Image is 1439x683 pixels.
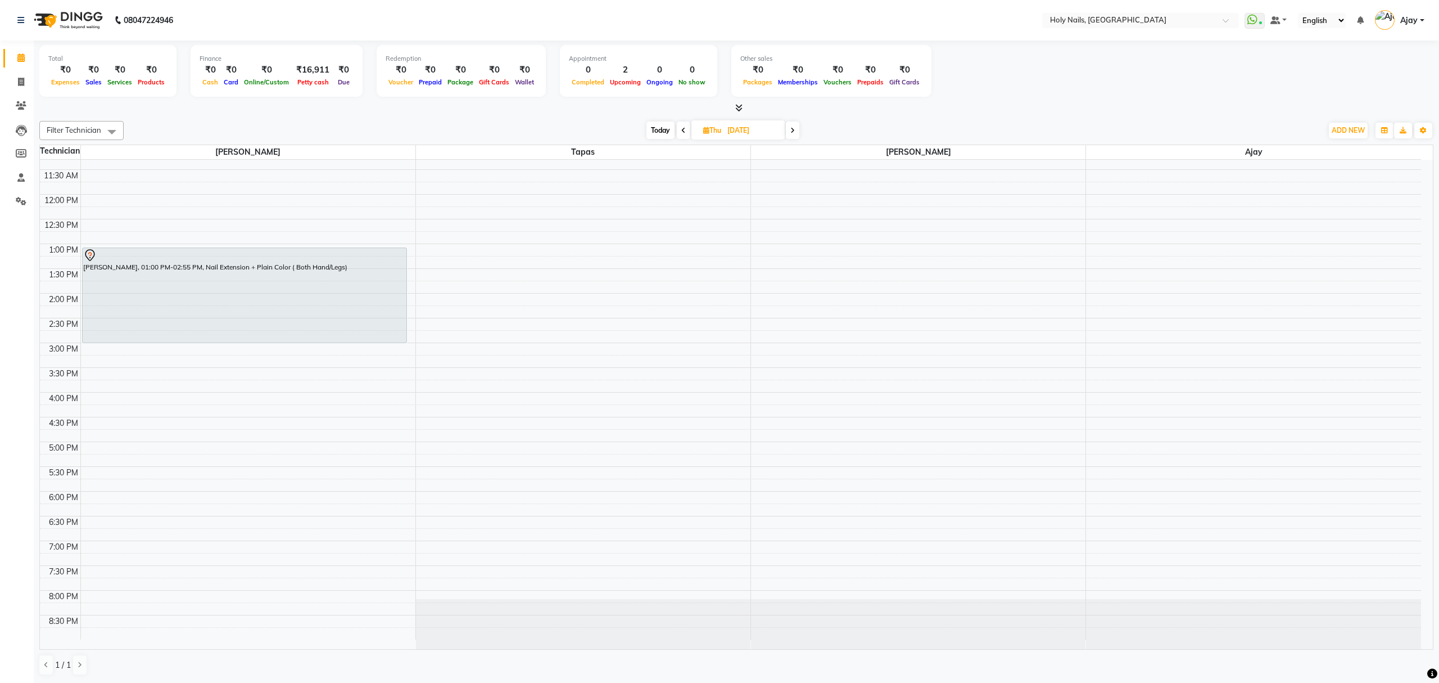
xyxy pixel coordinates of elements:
[1086,145,1421,159] span: Ajay
[416,78,445,86] span: Prepaid
[135,78,168,86] span: Products
[1332,126,1365,134] span: ADD NEW
[740,64,775,77] div: ₹0
[854,78,886,86] span: Prepaids
[124,5,173,36] b: 08047224946
[135,64,168,77] div: ₹0
[886,64,922,77] div: ₹0
[47,343,80,355] div: 3:00 PM
[416,145,750,159] span: Tapas
[334,64,354,77] div: ₹0
[48,54,168,64] div: Total
[445,64,476,77] div: ₹0
[42,195,80,206] div: 12:00 PM
[83,64,105,77] div: ₹0
[48,64,83,77] div: ₹0
[42,170,80,182] div: 11:30 AM
[1375,10,1395,30] img: Ajay
[821,78,854,86] span: Vouchers
[55,659,71,671] span: 1 / 1
[854,64,886,77] div: ₹0
[40,145,80,157] div: Technician
[200,78,221,86] span: Cash
[476,64,512,77] div: ₹0
[81,145,415,159] span: [PERSON_NAME]
[48,78,83,86] span: Expenses
[47,516,80,528] div: 6:30 PM
[47,591,80,603] div: 8:00 PM
[47,566,80,578] div: 7:30 PM
[751,145,1085,159] span: [PERSON_NAME]
[445,78,476,86] span: Package
[386,54,537,64] div: Redemption
[42,219,80,231] div: 12:30 PM
[241,78,292,86] span: Online/Custom
[47,393,80,405] div: 4:00 PM
[644,78,676,86] span: Ongoing
[512,64,537,77] div: ₹0
[292,64,334,77] div: ₹16,911
[676,78,708,86] span: No show
[47,269,80,281] div: 1:30 PM
[775,78,821,86] span: Memberships
[83,248,406,343] div: [PERSON_NAME], 01:00 PM-02:55 PM, Nail Extension + Plain Color ( Both Hand/Legs)
[821,64,854,77] div: ₹0
[47,442,80,454] div: 5:00 PM
[569,64,607,77] div: 0
[1329,123,1368,138] button: ADD NEW
[416,64,445,77] div: ₹0
[386,64,416,77] div: ₹0
[700,126,724,134] span: Thu
[476,78,512,86] span: Gift Cards
[47,467,80,479] div: 5:30 PM
[295,78,332,86] span: Petty cash
[47,244,80,256] div: 1:00 PM
[47,294,80,305] div: 2:00 PM
[740,78,775,86] span: Packages
[47,125,101,134] span: Filter Technician
[886,78,922,86] span: Gift Cards
[775,64,821,77] div: ₹0
[607,78,644,86] span: Upcoming
[335,78,352,86] span: Due
[512,78,537,86] span: Wallet
[740,54,922,64] div: Other sales
[569,54,708,64] div: Appointment
[29,5,106,36] img: logo
[105,64,135,77] div: ₹0
[47,615,80,627] div: 8:30 PM
[1400,15,1418,26] span: Ajay
[47,541,80,553] div: 7:00 PM
[646,122,675,139] span: Today
[724,122,780,139] input: 2025-09-04
[47,417,80,429] div: 4:30 PM
[386,78,416,86] span: Voucher
[569,78,607,86] span: Completed
[241,64,292,77] div: ₹0
[47,368,80,380] div: 3:30 PM
[644,64,676,77] div: 0
[221,64,241,77] div: ₹0
[221,78,241,86] span: Card
[200,64,221,77] div: ₹0
[200,54,354,64] div: Finance
[105,78,135,86] span: Services
[47,492,80,504] div: 6:00 PM
[47,318,80,330] div: 2:30 PM
[676,64,708,77] div: 0
[83,78,105,86] span: Sales
[607,64,644,77] div: 2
